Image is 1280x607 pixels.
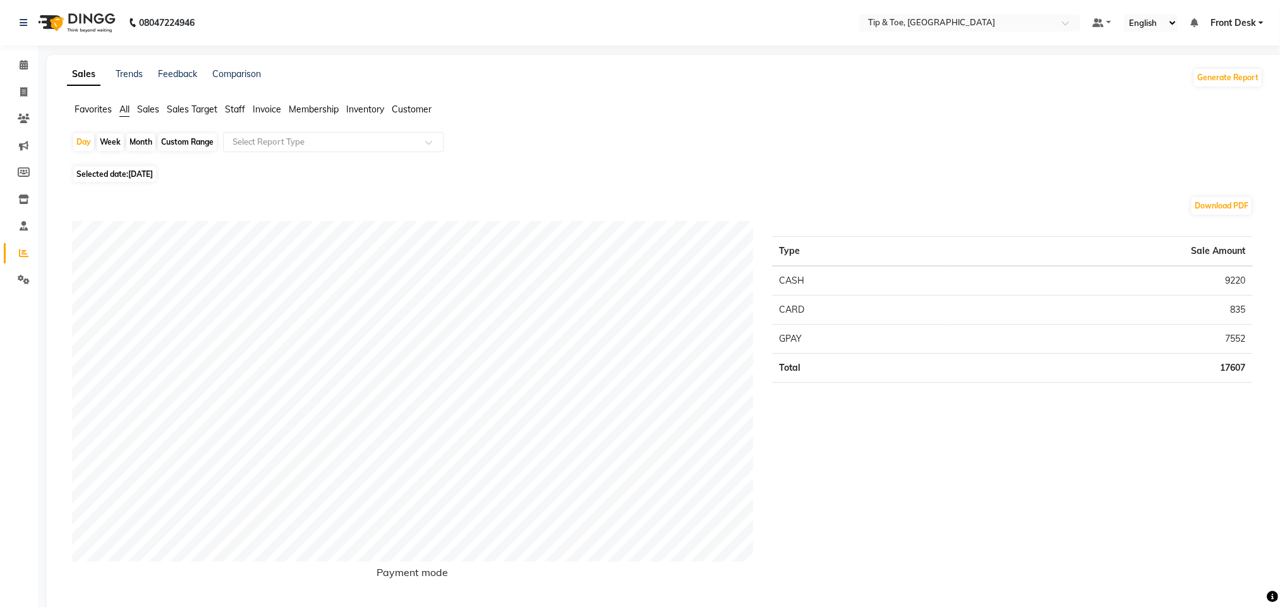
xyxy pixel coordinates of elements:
[772,325,949,354] td: GPAY
[772,354,949,383] td: Total
[116,68,143,80] a: Trends
[119,104,130,115] span: All
[949,325,1253,354] td: 7552
[158,68,197,80] a: Feedback
[75,104,112,115] span: Favorites
[772,237,949,267] th: Type
[253,104,281,115] span: Invoice
[137,104,159,115] span: Sales
[346,104,384,115] span: Inventory
[139,5,195,40] b: 08047224946
[128,169,153,179] span: [DATE]
[392,104,432,115] span: Customer
[212,68,261,80] a: Comparison
[73,166,156,182] span: Selected date:
[949,354,1253,383] td: 17607
[949,237,1253,267] th: Sale Amount
[949,296,1253,325] td: 835
[67,63,100,86] a: Sales
[1211,16,1256,30] span: Front Desk
[97,133,124,151] div: Week
[289,104,339,115] span: Membership
[772,296,949,325] td: CARD
[167,104,217,115] span: Sales Target
[32,5,119,40] img: logo
[126,133,155,151] div: Month
[158,133,217,151] div: Custom Range
[72,567,753,584] h6: Payment mode
[772,266,949,296] td: CASH
[225,104,245,115] span: Staff
[1194,69,1262,87] button: Generate Report
[1192,197,1252,215] button: Download PDF
[73,133,94,151] div: Day
[949,266,1253,296] td: 9220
